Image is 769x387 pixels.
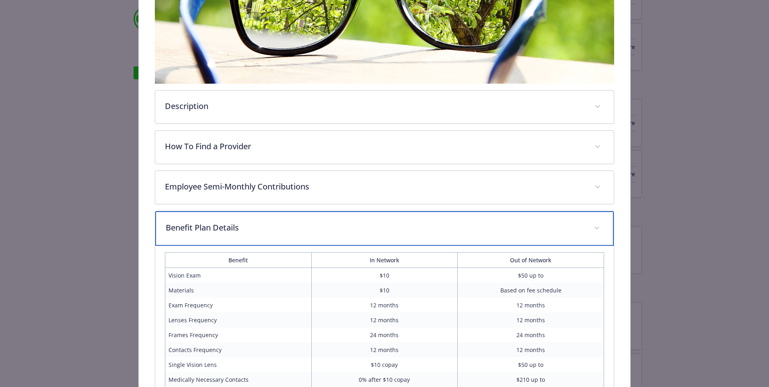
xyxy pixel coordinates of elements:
[165,327,312,342] td: Frames Frequency
[165,100,585,112] p: Description
[165,313,312,327] td: Lenses Frequency
[165,140,585,152] p: How To Find a Provider
[165,298,312,313] td: Exam Frequency
[165,181,585,193] p: Employee Semi-Monthly Contributions
[458,298,604,313] td: 12 months
[165,357,312,372] td: Single Vision Lens
[458,372,604,387] td: $210 up to
[155,211,614,246] div: Benefit Plan Details
[155,91,614,124] div: Description
[155,131,614,164] div: How To Find a Provider
[165,252,312,268] th: Benefit
[311,313,458,327] td: 12 months
[311,372,458,387] td: 0% after $10 copay
[311,268,458,283] td: $10
[458,268,604,283] td: $50 up to
[165,372,312,387] td: Medically Necessary Contacts
[458,327,604,342] td: 24 months
[311,342,458,357] td: 12 months
[311,298,458,313] td: 12 months
[311,357,458,372] td: $10 copay
[165,342,312,357] td: Contacts Frequency
[458,313,604,327] td: 12 months
[311,252,458,268] th: In Network
[458,357,604,372] td: $50 up to
[166,222,584,234] p: Benefit Plan Details
[165,268,312,283] td: Vision Exam
[458,252,604,268] th: Out of Network
[155,171,614,204] div: Employee Semi-Monthly Contributions
[458,342,604,357] td: 12 months
[311,283,458,298] td: $10
[311,327,458,342] td: 24 months
[458,283,604,298] td: Based on fee schedule
[165,283,312,298] td: Materials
